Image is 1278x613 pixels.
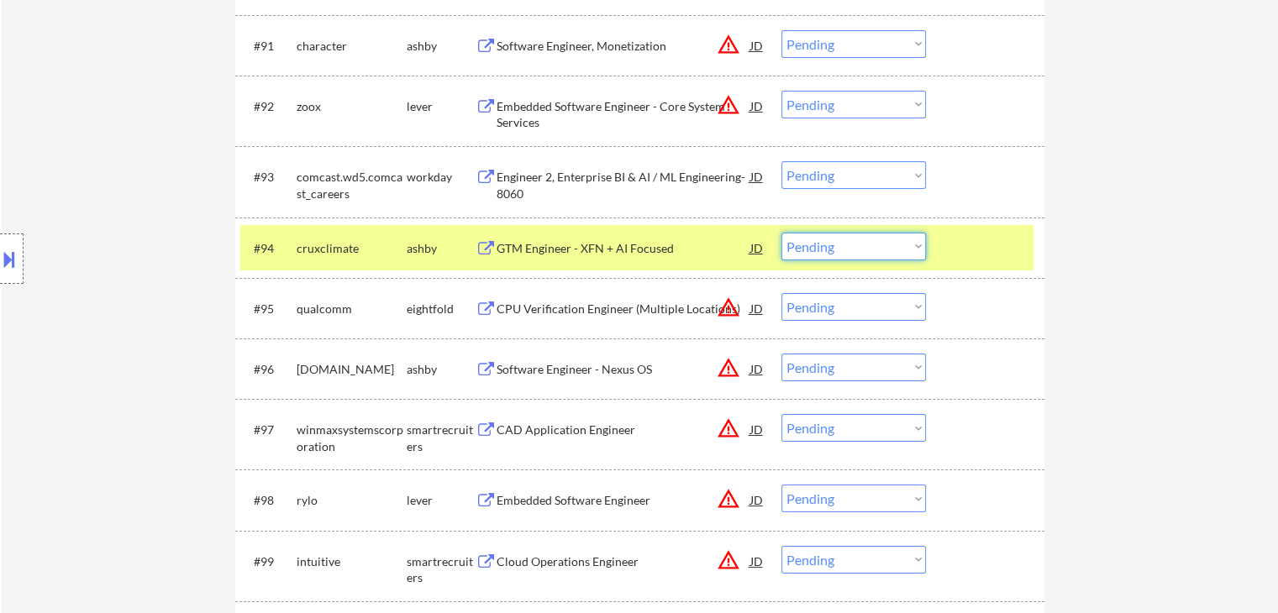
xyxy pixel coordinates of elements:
[717,548,740,572] button: warning_amber
[297,169,407,202] div: comcast.wd5.comcast_careers
[297,240,407,257] div: cruxclimate
[407,553,476,586] div: smartrecruiters
[497,301,750,317] div: CPU Verification Engineer (Multiple Locations)
[749,414,765,444] div: JD
[407,361,476,378] div: ashby
[407,492,476,509] div: lever
[497,169,750,202] div: Engineer 2, Enterprise BI & AI / ML Engineering-8060
[497,240,750,257] div: GTM Engineer - XFN + AI Focused
[297,38,407,55] div: character
[497,422,750,438] div: CAD Application Engineer
[749,546,765,576] div: JD
[297,492,407,509] div: rylo
[407,422,476,454] div: smartrecruiters
[749,293,765,323] div: JD
[717,487,740,511] button: warning_amber
[254,98,283,115] div: #92
[407,98,476,115] div: lever
[749,485,765,515] div: JD
[749,233,765,263] div: JD
[297,422,407,454] div: winmaxsystemscorporation
[407,38,476,55] div: ashby
[717,33,740,56] button: warning_amber
[407,301,476,317] div: eightfold
[297,553,407,570] div: intuitive
[254,38,283,55] div: #91
[717,93,740,117] button: warning_amber
[254,553,283,570] div: #99
[749,161,765,191] div: JD
[407,240,476,257] div: ashby
[497,361,750,378] div: Software Engineer - Nexus OS
[717,296,740,319] button: warning_amber
[297,301,407,317] div: qualcomm
[497,553,750,570] div: Cloud Operations Engineer
[254,422,283,438] div: #97
[297,361,407,378] div: [DOMAIN_NAME]
[497,492,750,509] div: Embedded Software Engineer
[717,417,740,440] button: warning_amber
[497,38,750,55] div: Software Engineer, Monetization
[254,492,283,509] div: #98
[297,98,407,115] div: zoox
[497,98,750,131] div: Embedded Software Engineer - Core System Services
[749,91,765,121] div: JD
[749,354,765,384] div: JD
[749,30,765,60] div: JD
[407,169,476,186] div: workday
[717,356,740,380] button: warning_amber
